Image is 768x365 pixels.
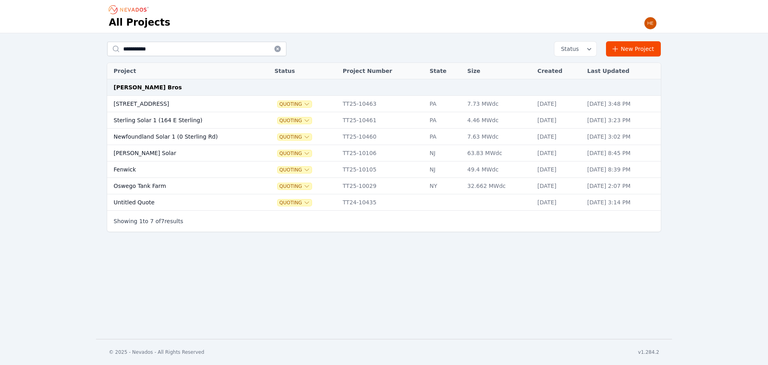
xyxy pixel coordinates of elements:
td: Newfoundland Solar 1 (0 Sterling Rd) [107,129,258,145]
th: State [426,63,463,79]
tr: Newfoundland Solar 1 (0 Sterling Rd)QuotingTT25-10460PA7.63 MWdc[DATE][DATE] 3:02 PM [107,129,661,145]
td: TT25-10460 [339,129,426,145]
td: [DATE] 3:48 PM [583,96,661,112]
tr: Untitled QuoteQuotingTT24-10435[DATE][DATE] 3:14 PM [107,194,661,211]
td: [DATE] [534,178,583,194]
td: [DATE] 3:14 PM [583,194,661,211]
th: Size [463,63,533,79]
td: Oswego Tank Farm [107,178,258,194]
td: [DATE] 2:07 PM [583,178,661,194]
th: Project [107,63,258,79]
td: [STREET_ADDRESS] [107,96,258,112]
tr: [PERSON_NAME] SolarQuotingTT25-10106NJ63.83 MWdc[DATE][DATE] 8:45 PM [107,145,661,161]
td: [DATE] 3:23 PM [583,112,661,129]
h1: All Projects [109,16,170,29]
td: PA [426,112,463,129]
div: © 2025 - Nevados - All Rights Reserved [109,349,204,355]
td: NJ [426,145,463,161]
td: [DATE] [534,96,583,112]
td: TT25-10106 [339,145,426,161]
td: [PERSON_NAME] Solar [107,145,258,161]
button: Quoting [278,167,312,173]
td: [DATE] 8:45 PM [583,145,661,161]
td: [DATE] [534,161,583,178]
button: Quoting [278,183,312,190]
a: New Project [606,41,661,56]
td: TT25-10463 [339,96,426,112]
span: Status [558,45,579,53]
button: Status [554,42,596,56]
td: 49.4 MWdc [463,161,533,178]
button: Quoting [278,150,312,157]
tr: FenwickQuotingTT25-10105NJ49.4 MWdc[DATE][DATE] 8:39 PM [107,161,661,178]
td: PA [426,96,463,112]
th: Status [270,63,339,79]
button: Quoting [278,134,312,140]
td: [DATE] 8:39 PM [583,161,661,178]
td: 7.73 MWdc [463,96,533,112]
span: 7 [161,218,164,224]
p: Showing to of results [114,217,183,225]
th: Created [534,63,583,79]
td: [DATE] [534,145,583,161]
td: TT24-10435 [339,194,426,211]
tr: [STREET_ADDRESS]QuotingTT25-10463PA7.73 MWdc[DATE][DATE] 3:48 PM [107,96,661,112]
td: [PERSON_NAME] Bros [107,79,661,96]
nav: Breadcrumb [109,3,151,16]
td: [DATE] [534,112,583,129]
th: Last Updated [583,63,661,79]
td: [DATE] [534,194,583,211]
div: v1.284.2 [638,349,659,355]
td: 4.46 MWdc [463,112,533,129]
td: [DATE] [534,129,583,145]
th: Project Number [339,63,426,79]
span: 1 [139,218,143,224]
tr: Sterling Solar 1 (164 E Sterling)QuotingTT25-10461PA4.46 MWdc[DATE][DATE] 3:23 PM [107,112,661,129]
button: Quoting [278,200,312,206]
span: 7 [150,218,154,224]
td: [DATE] 3:02 PM [583,129,661,145]
tr: Oswego Tank FarmQuotingTT25-10029NY32.662 MWdc[DATE][DATE] 2:07 PM [107,178,661,194]
td: Fenwick [107,161,258,178]
td: TT25-10029 [339,178,426,194]
td: TT25-10461 [339,112,426,129]
td: PA [426,129,463,145]
td: Untitled Quote [107,194,258,211]
button: Quoting [278,101,312,107]
td: 32.662 MWdc [463,178,533,194]
td: TT25-10105 [339,161,426,178]
td: Sterling Solar 1 (164 E Sterling) [107,112,258,129]
td: 63.83 MWdc [463,145,533,161]
td: NY [426,178,463,194]
img: Henar Luque [644,17,657,30]
td: 7.63 MWdc [463,129,533,145]
button: Quoting [278,117,312,124]
td: NJ [426,161,463,178]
